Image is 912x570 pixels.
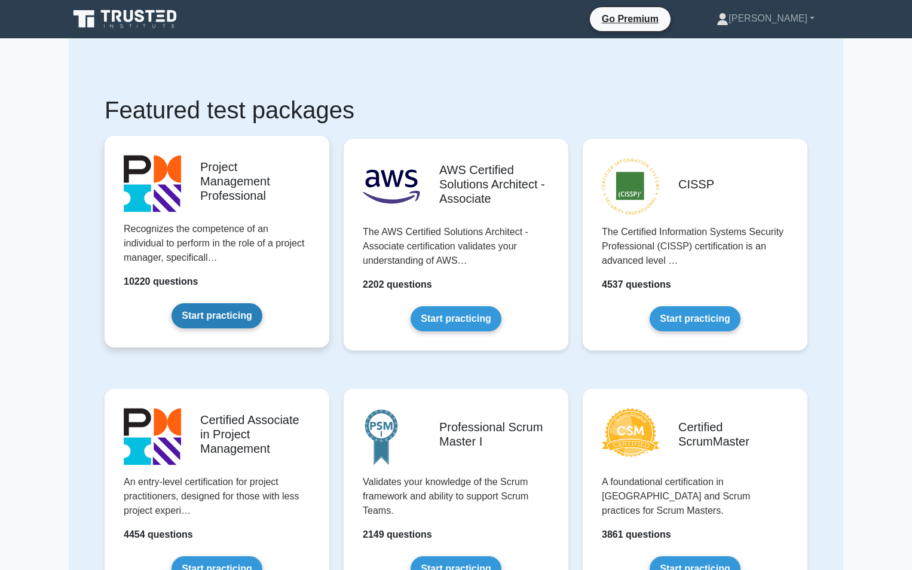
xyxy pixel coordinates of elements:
a: [PERSON_NAME] [688,7,843,31]
h1: Featured test packages [105,96,807,124]
a: Start practicing [411,306,501,331]
a: Start practicing [172,303,262,328]
a: Go Premium [595,11,666,26]
a: Start practicing [650,306,740,331]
